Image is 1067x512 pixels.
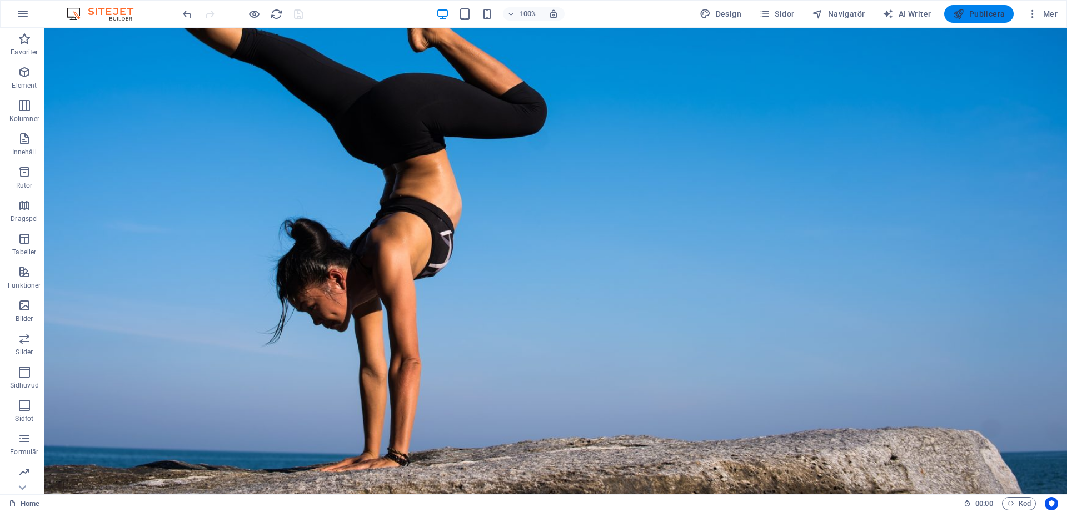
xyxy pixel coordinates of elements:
[755,5,799,23] button: Sidor
[1007,497,1031,510] span: Kod
[15,414,33,423] p: Sidfot
[9,114,39,123] p: Kolumner
[700,8,741,19] span: Design
[16,348,33,357] p: Slider
[10,448,38,456] p: Formulär
[695,5,746,23] button: Design
[807,5,869,23] button: Navigatör
[270,8,283,21] i: Uppdatera sida
[812,8,865,19] span: Navigatör
[64,7,147,21] img: Editor Logo
[503,7,542,21] button: 100%
[12,148,37,157] p: Innehåll
[520,7,537,21] h6: 100%
[695,5,746,23] div: Design (Ctrl+Alt+Y)
[878,5,935,23] button: AI Writer
[11,48,38,57] p: Favoriter
[882,8,931,19] span: AI Writer
[12,81,37,90] p: Element
[11,214,38,223] p: Dragspel
[944,5,1014,23] button: Publicera
[181,8,194,21] i: Ångra: Lägg till element (Ctrl+Z)
[953,8,1005,19] span: Publicera
[181,7,194,21] button: undo
[1045,497,1058,510] button: Usercentrics
[16,181,33,190] p: Rutor
[964,497,993,510] h6: Sessionstid
[247,7,261,21] button: Klicka här för att lämna förhandsvisningsläge och fortsätta redigera
[270,7,283,21] button: reload
[1002,497,1036,510] button: Kod
[16,314,33,323] p: Bilder
[983,499,985,508] span: :
[10,381,39,390] p: Sidhuvud
[9,497,39,510] a: Klicka för att avbryta val. Dubbelklicka för att öppna sidor
[8,281,41,290] p: Funktioner
[12,248,36,257] p: Tabeller
[549,9,559,19] i: Justera zoomnivån automatiskt vid storleksändring för att passa vald enhet.
[975,497,993,510] span: 00 00
[1027,8,1058,19] span: Mer
[1023,5,1062,23] button: Mer
[759,8,794,19] span: Sidor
